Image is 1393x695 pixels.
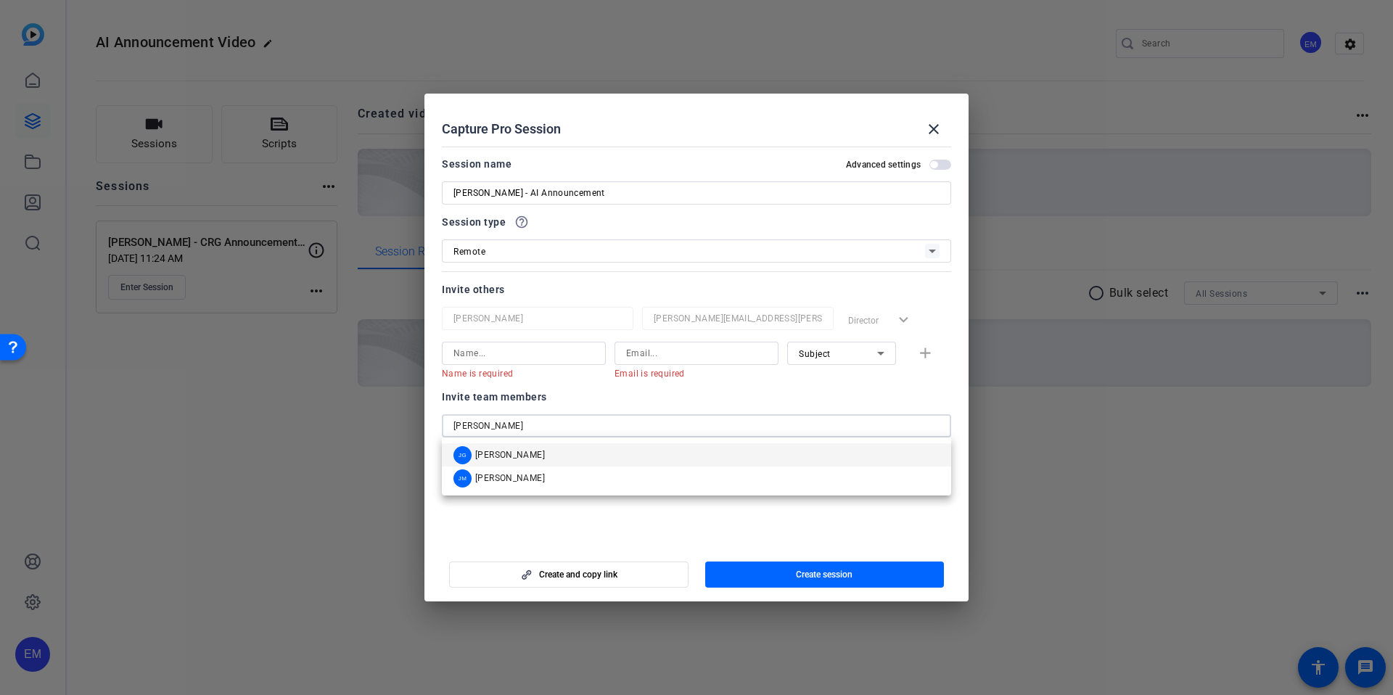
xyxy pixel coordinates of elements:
h2: Advanced settings [846,159,921,170]
mat-error: Name is required [442,365,594,381]
span: Subject [799,349,831,359]
span: Create and copy link [539,569,617,580]
span: Session type [442,213,506,231]
span: [PERSON_NAME] [475,472,545,484]
input: Name... [453,310,622,327]
div: Session name [442,155,511,173]
input: Name... [453,345,594,362]
div: JG [453,446,472,464]
mat-icon: help_outline [514,215,529,229]
div: JM [453,469,472,488]
mat-error: Email is required [615,365,767,381]
div: Capture Pro Session [442,112,951,147]
input: Add others: Type email or team members name [453,417,940,435]
button: Create session [705,562,945,588]
span: [PERSON_NAME] [475,449,545,461]
mat-icon: close [925,120,942,138]
div: Invite others [442,281,951,298]
input: Email... [654,310,822,327]
span: Create session [796,569,852,580]
keeper-lock: Open Keeper Popup [920,417,937,435]
input: Email... [626,345,767,362]
div: Invite team members [442,388,951,406]
input: Enter Session Name [453,184,940,202]
span: Remote [453,247,485,257]
button: Create and copy link [449,562,689,588]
